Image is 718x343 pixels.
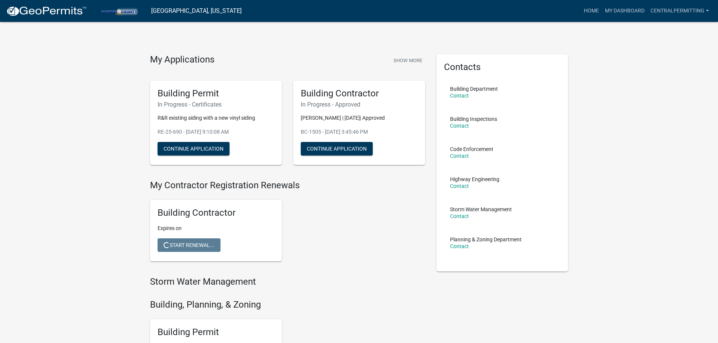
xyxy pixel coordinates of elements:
[301,128,418,136] p: BC-1505 - [DATE] 3:45:46 PM
[158,88,274,99] h5: Building Permit
[151,5,242,17] a: [GEOGRAPHIC_DATA], [US_STATE]
[450,213,469,219] a: Contact
[158,238,220,252] button: Start Renewal...
[150,54,214,66] h4: My Applications
[450,123,469,129] a: Contact
[648,4,712,18] a: CentralPermitting
[450,93,469,99] a: Contact
[301,101,418,108] h6: In Progress - Approved
[150,180,425,267] wm-registration-list-section: My Contractor Registration Renewals
[390,54,425,67] button: Show More
[450,116,497,122] p: Building Inspections
[158,142,230,155] button: Continue Application
[450,243,469,249] a: Contact
[450,177,499,182] p: Highway Engineering
[444,62,561,73] h5: Contacts
[450,86,498,91] p: Building Department
[450,146,493,152] p: Code Enforcement
[301,142,373,155] button: Continue Application
[602,4,648,18] a: My Dashboard
[164,242,214,248] span: Start Renewal...
[93,6,145,16] img: Porter County, Indiana
[150,180,425,191] h4: My Contractor Registration Renewals
[150,299,425,310] h4: Building, Planning, & Zoning
[150,276,425,287] h4: Storm Water Management
[158,101,274,108] h6: In Progress - Certificates
[450,153,469,159] a: Contact
[450,237,522,242] p: Planning & Zoning Department
[158,114,274,122] p: R&R existing siding with a new vinyl siding
[581,4,602,18] a: Home
[450,183,469,189] a: Contact
[301,114,418,122] p: [PERSON_NAME] | [DATE]| Approved
[158,224,274,232] p: Expires on
[450,207,512,212] p: Storm Water Management
[301,88,418,99] h5: Building Contractor
[158,327,274,338] h5: Building Permit
[158,207,274,218] h5: Building Contractor
[158,128,274,136] p: RE-25-690 - [DATE] 9:10:08 AM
